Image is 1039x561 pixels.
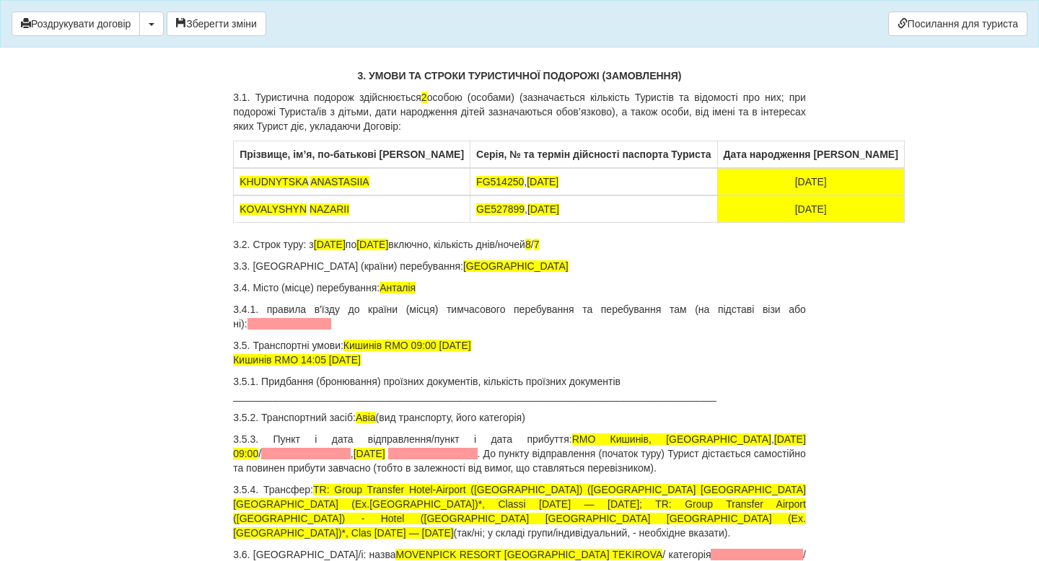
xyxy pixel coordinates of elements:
[233,432,806,475] p: 3.5.3. Пункт і дата відправлення/пункт і дата прибуття: , / , . До пункту відправлення (початок т...
[233,259,806,273] p: 3.3. [GEOGRAPHIC_DATA] (країни) перебування:
[380,282,416,293] span: Анталія
[354,448,385,459] span: [DATE]
[717,141,904,169] th: Дата народження [PERSON_NAME]
[167,12,266,36] button: Зберегти зміни
[717,168,904,195] td: [DATE]
[421,92,427,103] span: 2
[395,549,662,560] span: MOVENPICK RESORT [GEOGRAPHIC_DATA] TEKIROVA
[356,239,388,250] span: [DATE]
[233,374,806,403] p: 3.5.1. Придбання (бронювання) проїзних документів, кількість проїзних документів ________________...
[240,176,308,187] span: KHUDNYTSKA
[233,448,258,459] span: 09:00
[233,90,806,133] p: 3.1. Туристична подорож здійснюється особою (особами) (зазначається кількість Туристів та відомос...
[233,340,470,366] span: Кишинів RMO 09:00 [DATE] Кишинів RMO 14:05 [DATE]
[717,195,904,223] td: [DATE]
[534,239,540,250] span: 7
[310,176,369,187] span: ANASTASIIA
[240,203,307,215] span: KOVALYSHYN
[470,141,717,169] th: Серія, № та термін дійсності паспорта Туриста
[470,195,717,223] td: ,
[233,280,806,295] p: 3.4. Місто (місце) перебування:
[470,168,717,195] td: ,
[572,433,771,445] span: RMO Кишинів, [GEOGRAPHIC_DATA]
[233,410,806,425] p: 3.5.2. Транспортний засіб: (вид транспорту, його категорія)
[774,433,806,445] span: [DATE]
[463,260,569,272] span: [GEOGRAPHIC_DATA]
[234,141,470,169] th: Прізвище, ім’я, по-батькові [PERSON_NAME]
[527,203,559,215] span: [DATE]
[356,412,376,423] span: Авіа
[12,12,140,36] button: Роздрукувати договір
[233,482,806,540] p: 3.5.4. Трансфер: (так/ні; у складі групи/індивідуальний, - необхідне вказати).
[310,203,349,215] span: NAZARII
[527,176,558,187] span: [DATE]
[525,239,531,250] span: 8
[476,176,524,187] span: FG514250
[476,203,525,215] span: GE527899
[314,239,346,250] span: [DATE]
[233,237,806,252] p: 3.2. Строк туру: з по включно, кількість днів/ночей /
[233,338,806,367] p: 3.5. Транспортні умови:
[233,484,806,539] span: TR: Group Transfer Hotel-Airport ([GEOGRAPHIC_DATA]) ([GEOGRAPHIC_DATA] [GEOGRAPHIC_DATA] [GEOGRA...
[233,302,806,331] p: 3.4.1. правила в'їзду до країни (місця) тимчасового перебування та перебування там (на підставі в...
[888,12,1027,36] a: Посилання для туриста
[233,69,806,83] p: 3. УМОВИ ТА СТРОКИ ТУРИСТИЧНОЇ ПОДОРОЖІ (ЗАМОВЛЕННЯ)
